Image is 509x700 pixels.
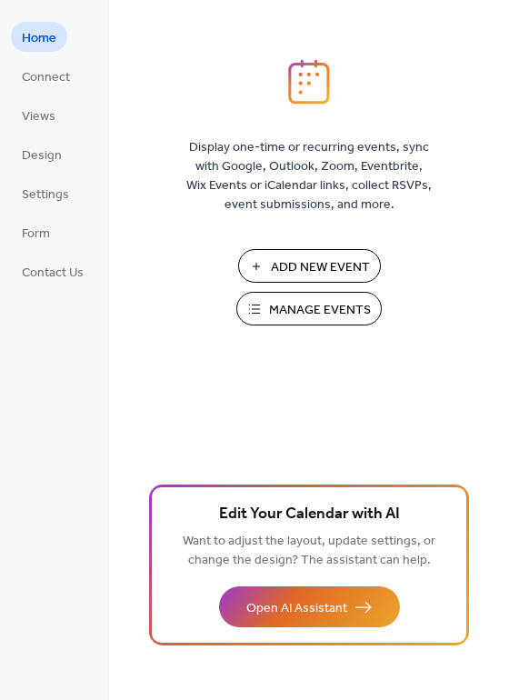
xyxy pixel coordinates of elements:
span: Connect [22,68,70,87]
button: Open AI Assistant [219,586,400,627]
span: Settings [22,185,69,205]
a: Views [11,100,66,130]
a: Home [11,22,67,52]
span: Want to adjust the layout, update settings, or change the design? The assistant can help. [183,529,435,573]
span: Views [22,107,55,126]
span: Edit Your Calendar with AI [219,502,400,527]
a: Design [11,139,73,169]
a: Connect [11,61,81,91]
span: Display one-time or recurring events, sync with Google, Outlook, Zoom, Eventbrite, Wix Events or ... [186,138,432,215]
a: Contact Us [11,256,95,286]
span: Open AI Assistant [246,599,347,618]
a: Form [11,217,61,247]
span: Form [22,225,50,244]
span: Design [22,146,62,165]
button: Add New Event [238,249,381,283]
span: Add New Event [271,258,370,277]
span: Home [22,29,56,48]
a: Settings [11,178,80,208]
span: Contact Us [22,264,84,283]
img: logo_icon.svg [288,59,330,105]
span: Manage Events [269,301,371,320]
button: Manage Events [236,292,382,325]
